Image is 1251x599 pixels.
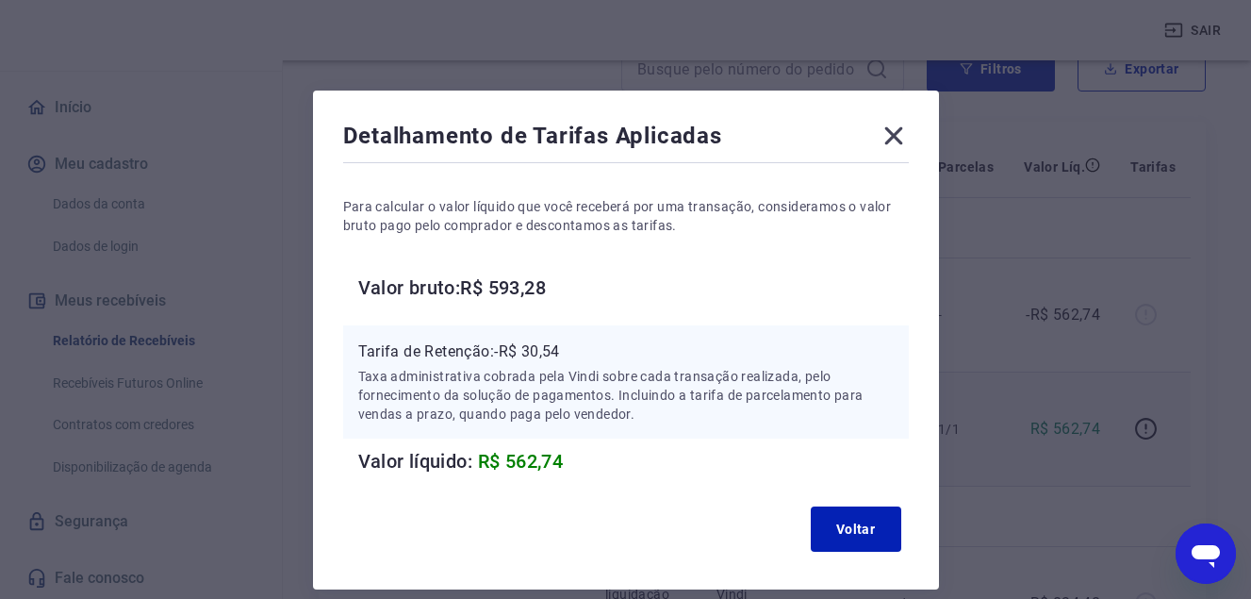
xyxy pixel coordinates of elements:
p: Taxa administrativa cobrada pela Vindi sobre cada transação realizada, pelo fornecimento da soluç... [358,367,894,424]
iframe: Botão para abrir a janela de mensagens [1176,524,1236,584]
p: Para calcular o valor líquido que você receberá por uma transação, consideramos o valor bruto pag... [343,197,909,235]
h6: Valor bruto: R$ 593,28 [358,273,909,303]
p: Tarifa de Retenção: -R$ 30,54 [358,341,894,363]
span: R$ 562,74 [478,450,564,473]
button: Voltar [811,507,901,552]
div: Detalhamento de Tarifas Aplicadas [343,121,909,158]
h6: Valor líquido: [358,446,909,476]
